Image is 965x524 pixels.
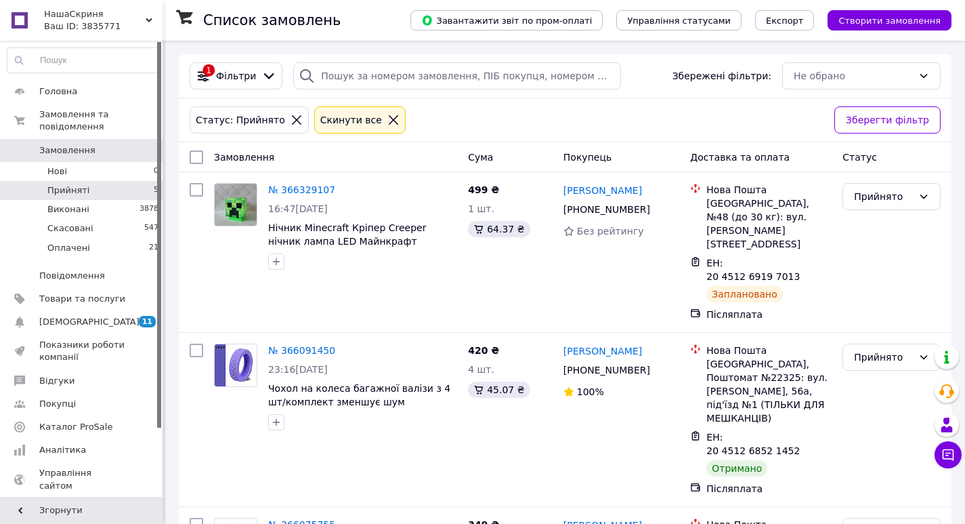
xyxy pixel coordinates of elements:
[39,293,125,305] span: Товари та послуги
[468,382,530,398] div: 45.07 ₴
[706,357,832,425] div: [GEOGRAPHIC_DATA], Поштомат №22325: вул. [PERSON_NAME], 56а, під'їзд №1 (ТІЛЬКИ ДЛЯ МЕШКАНЦІВ)
[854,350,913,365] div: Прийнято
[39,85,77,98] span: Головна
[706,286,783,302] div: Заплановано
[139,316,156,327] span: 11
[39,398,76,410] span: Покупці
[935,441,962,468] button: Чат з покупцем
[468,221,530,237] div: 64.37 ₴
[203,12,341,28] h1: Список замовлень
[44,8,146,20] span: НашаСкриня
[706,258,800,282] span: ЕН: 20 4512 6919 7013
[39,316,140,328] span: [DEMOGRAPHIC_DATA]
[154,165,158,178] span: 0
[561,200,653,219] div: [PHONE_NUMBER]
[268,222,426,260] a: Нічник Minecraft Кріпер Creeper нічник лампа LED Майнкрафт зарядка від юсб
[706,460,767,477] div: Отримано
[706,432,800,456] span: ЕН: 20 4512 6852 1452
[468,203,494,214] span: 1 шт.
[193,113,288,127] div: Статус: Прийнято
[468,345,499,356] span: 420 ₴
[268,184,335,195] a: № 366329107
[268,364,328,375] span: 23:16[DATE]
[577,226,644,237] span: Без рейтингу
[842,152,877,163] span: Статус
[755,10,815,31] button: Експорт
[39,339,125,363] span: Показники роботи компанії
[214,152,274,163] span: Замовлення
[47,242,90,254] span: Оплачені
[410,10,603,31] button: Завантажити звіт по пром-оплаті
[39,144,95,157] span: Замовлення
[706,183,832,197] div: Нова Пошта
[39,270,105,282] span: Повідомлення
[268,383,450,421] a: Чохол на колеса багажної валізи з 4 шт/комплект зменшує шум бузкового кольору
[140,203,158,216] span: 3878
[39,375,74,387] span: Відгуки
[39,467,125,491] span: Управління сайтом
[39,444,86,456] span: Аналітика
[561,361,653,380] div: [PHONE_NUMBER]
[47,203,89,216] span: Виконані
[690,152,790,163] span: Доставка та оплата
[616,10,742,31] button: Управління статусами
[563,184,642,197] a: [PERSON_NAME]
[627,16,731,26] span: Управління статусами
[814,14,951,25] a: Створити замовлення
[766,16,804,26] span: Експорт
[293,62,621,89] input: Пошук за номером замовлення, ПІБ покупця, номером телефону, Email, номером накладної
[563,344,642,358] a: [PERSON_NAME]
[421,14,592,26] span: Завантажити звіт по пром-оплаті
[706,344,832,357] div: Нова Пошта
[47,184,89,197] span: Прийняті
[47,222,93,235] span: Скасовані
[215,184,257,226] img: Фото товару
[149,242,158,254] span: 21
[7,48,159,73] input: Пошук
[468,184,499,195] span: 499 ₴
[318,113,385,127] div: Cкинути все
[672,69,771,83] span: Збережені фільтри:
[563,152,612,163] span: Покупець
[794,68,913,83] div: Не обрано
[39,108,163,133] span: Замовлення та повідомлення
[268,345,335,356] a: № 366091450
[214,183,257,226] a: Фото товару
[828,10,951,31] button: Створити замовлення
[577,386,604,397] span: 100%
[706,482,832,496] div: Післяплата
[216,69,256,83] span: Фільтри
[468,364,494,375] span: 4 шт.
[144,222,158,235] span: 547
[834,106,941,134] button: Зберегти фільтр
[47,165,67,178] span: Нові
[39,421,112,433] span: Каталог ProSale
[838,16,941,26] span: Створити замовлення
[706,197,832,251] div: [GEOGRAPHIC_DATA], №48 (до 30 кг): вул. [PERSON_NAME][STREET_ADDRESS]
[468,152,493,163] span: Cума
[154,184,158,197] span: 5
[215,344,257,386] img: Фото товару
[854,189,913,204] div: Прийнято
[44,20,163,33] div: Ваш ID: 3835771
[268,203,328,214] span: 16:47[DATE]
[214,344,257,387] a: Фото товару
[706,308,832,321] div: Післяплата
[846,113,929,127] span: Зберегти фільтр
